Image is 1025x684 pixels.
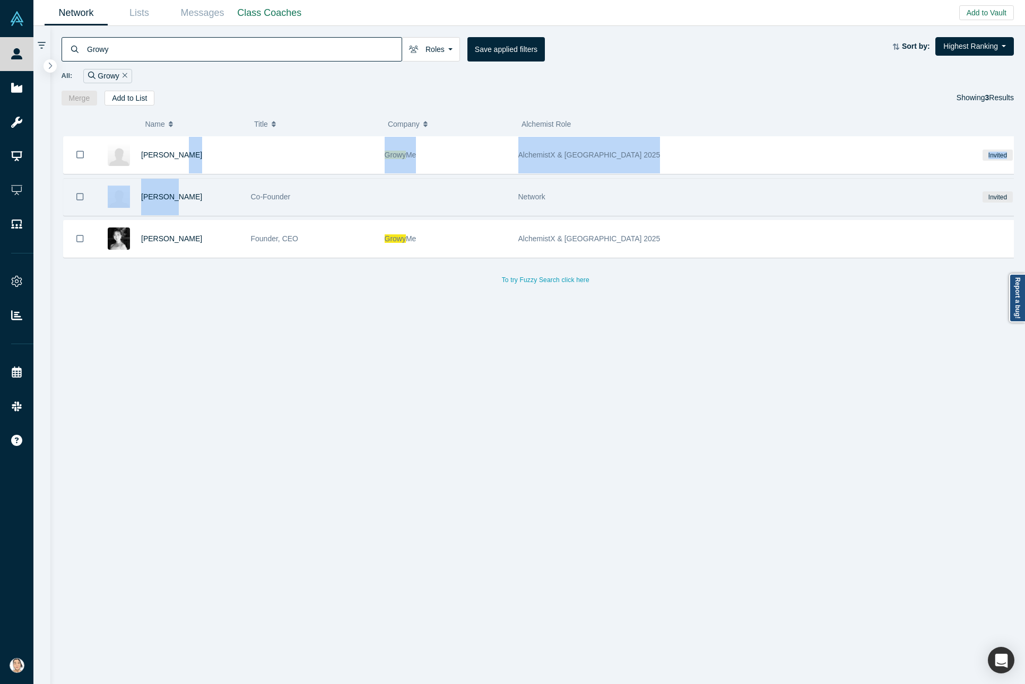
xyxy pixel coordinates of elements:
button: Add to Vault [959,5,1014,20]
span: Invited [983,150,1012,161]
input: Search by name, title, company, summary, expertise, investment criteria or topics of focus [86,37,402,62]
span: Results [985,93,1014,102]
span: Title [254,113,268,135]
span: AlchemistX & [GEOGRAPHIC_DATA] 2025 [518,151,661,159]
span: Name [145,113,164,135]
span: Founder, CEO [251,234,299,243]
a: Class Coaches [234,1,305,25]
span: Growy [385,151,406,159]
button: Name [145,113,243,135]
span: AlchemistX & [GEOGRAPHIC_DATA] 2025 [518,234,661,243]
span: Growy [385,234,406,243]
button: Title [254,113,377,135]
a: [PERSON_NAME] [141,192,202,201]
strong: Sort by: [902,42,930,50]
span: Network [518,192,545,201]
button: Bookmark [64,179,97,215]
div: Growy [83,69,132,83]
button: Roles [402,37,460,62]
button: Bookmark [64,221,97,257]
span: Invited [983,191,1012,203]
a: [PERSON_NAME] [141,151,202,159]
img: Rustam Babadjanov's Profile Image [108,186,130,208]
span: Me [406,151,416,159]
a: Messages [171,1,234,25]
span: All: [62,71,73,81]
button: Merge [62,91,98,106]
button: Save applied filters [467,37,545,62]
img: Rustam Babadjanov's Profile Image [108,144,130,166]
a: [PERSON_NAME] [141,234,202,243]
span: Alchemist Role [522,120,571,128]
a: Report a bug! [1009,274,1025,322]
a: Network [45,1,108,25]
img: Alchemist Vault Logo [10,11,24,26]
button: Bookmark [64,136,97,173]
span: Company [388,113,420,135]
div: Showing [957,91,1014,106]
strong: 3 [985,93,989,102]
button: Highest Ranking [935,37,1014,56]
span: Me [406,234,416,243]
button: To try Fuzzy Search click here [494,273,597,287]
button: Company [388,113,510,135]
button: Remove Filter [119,70,127,82]
img: Natasha Lowery's Account [10,658,24,673]
a: Lists [108,1,171,25]
span: Co-Founder [251,192,291,201]
img: Nadezhda Ni's Profile Image [108,227,130,250]
button: Add to List [105,91,154,106]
